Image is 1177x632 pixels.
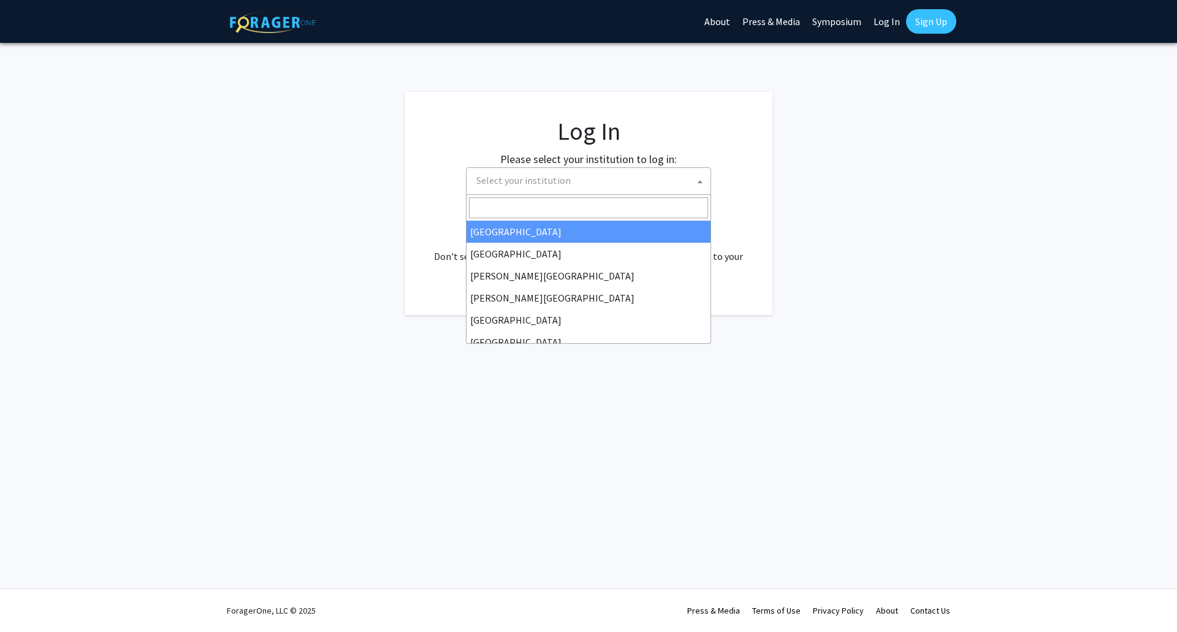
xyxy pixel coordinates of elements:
iframe: Chat [9,577,52,623]
img: ForagerOne Logo [230,12,316,33]
div: No account? . Don't see your institution? about bringing ForagerOne to your institution. [429,219,748,278]
div: ForagerOne, LLC © 2025 [227,589,316,632]
li: [GEOGRAPHIC_DATA] [467,309,710,331]
a: Press & Media [687,605,740,616]
span: Select your institution [471,168,710,193]
li: [GEOGRAPHIC_DATA] [467,221,710,243]
a: Terms of Use [752,605,801,616]
li: [GEOGRAPHIC_DATA] [467,331,710,353]
input: Search [469,197,708,218]
span: Select your institution [466,167,711,195]
a: Sign Up [906,9,956,34]
h1: Log In [429,116,748,146]
span: Select your institution [476,174,571,186]
label: Please select your institution to log in: [500,151,677,167]
a: About [876,605,898,616]
a: Privacy Policy [813,605,864,616]
li: [PERSON_NAME][GEOGRAPHIC_DATA] [467,287,710,309]
li: [GEOGRAPHIC_DATA] [467,243,710,265]
a: Contact Us [910,605,950,616]
li: [PERSON_NAME][GEOGRAPHIC_DATA] [467,265,710,287]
